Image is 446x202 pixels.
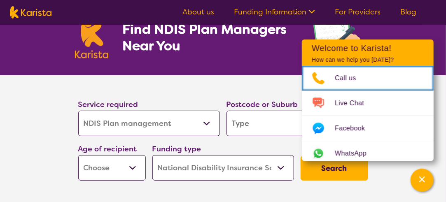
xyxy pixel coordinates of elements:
[152,144,201,154] label: Funding type
[78,144,137,154] label: Age of recipient
[227,100,298,109] label: Postcode or Suburb
[335,72,366,84] span: Call us
[78,100,138,109] label: Service required
[400,7,416,17] a: Blog
[335,7,381,17] a: For Providers
[335,97,374,109] span: Live Chat
[122,21,294,54] h1: Find NDIS Plan Managers Near You
[335,147,376,160] span: WhatsApp
[302,141,434,166] a: Web link opens in a new tab.
[335,122,375,135] span: Facebook
[301,156,368,181] button: Search
[182,7,214,17] a: About us
[234,7,315,17] a: Funding Information
[312,56,424,63] p: How can we help you [DATE]?
[312,43,424,53] h2: Welcome to Karista!
[10,6,51,19] img: Karista logo
[302,39,434,161] div: Channel Menu
[227,111,368,136] input: Type
[302,66,434,166] ul: Choose channel
[75,14,109,58] img: Karista logo
[411,169,434,192] button: Channel Menu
